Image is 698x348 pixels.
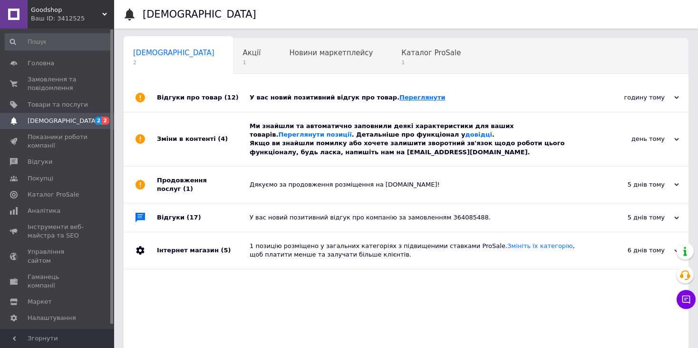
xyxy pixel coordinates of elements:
[102,117,109,125] span: 2
[243,49,261,57] span: Акції
[677,290,696,309] button: Чат з покупцем
[28,314,76,322] span: Налаштування
[250,242,584,259] div: 1 позицію розміщено у загальних категоріях з підвищеними ставками ProSale. , щоб платити менше та...
[28,174,53,183] span: Покупці
[250,122,584,157] div: Ми знайшли та автоматично заповнили деякі характеристики для ваших товарів. . Детальніше про функ...
[5,33,112,50] input: Пошук
[278,131,351,138] a: Переглянути позиції
[28,75,88,92] span: Замовлення та повідомлення
[28,248,88,265] span: Управління сайтом
[399,94,446,101] a: Переглянути
[28,59,54,68] span: Головна
[31,6,102,14] span: Goodshop
[133,49,214,57] span: [DEMOGRAPHIC_DATA]
[28,190,79,199] span: Каталог ProSale
[28,298,52,306] span: Маркет
[401,59,461,66] span: 1
[157,83,250,112] div: Відгуки про товар
[28,207,60,215] span: Аналітика
[28,158,52,166] span: Відгуки
[28,100,88,109] span: Товари та послуги
[31,14,114,23] div: Ваш ID: 3412525
[221,247,231,254] span: (5)
[584,246,679,255] div: 6 днів тому
[157,112,250,166] div: Зміни в контенті
[465,131,492,138] a: довідці
[143,9,256,20] h1: [DEMOGRAPHIC_DATA]
[187,214,201,221] span: (17)
[250,93,584,102] div: У вас новий позитивний відгук про товар.
[250,180,584,189] div: Дякуємо за продовження розміщення на [DOMAIN_NAME]!
[183,185,193,192] span: (1)
[224,94,239,101] span: (12)
[28,133,88,150] span: Показники роботи компанії
[157,232,250,268] div: Інтернет магазин
[401,49,461,57] span: Каталог ProSale
[218,135,228,142] span: (4)
[584,93,679,102] div: годину тому
[250,213,584,222] div: У вас новий позитивний відгук про компанію за замовленням 364085488.
[28,273,88,290] span: Гаманець компанії
[289,49,373,57] span: Новини маркетплейсу
[28,223,88,240] span: Інструменти веб-майстра та SEO
[507,242,573,249] a: Змініть їх категорію
[243,59,261,66] span: 1
[133,59,214,66] span: 2
[584,135,679,143] div: день тому
[95,117,102,125] span: 2
[28,117,98,125] span: [DEMOGRAPHIC_DATA]
[584,213,679,222] div: 5 днів тому
[157,203,250,232] div: Відгуки
[584,180,679,189] div: 5 днів тому
[157,167,250,203] div: Продовження послуг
